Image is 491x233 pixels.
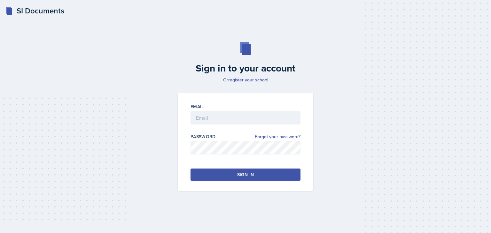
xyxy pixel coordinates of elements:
label: Email [191,103,204,110]
a: register your school [228,77,268,83]
label: Password [191,133,216,140]
a: SI Documents [5,5,64,17]
a: Forgot your password? [255,133,300,140]
div: Sign in [237,171,254,178]
input: Email [191,111,300,124]
button: Sign in [191,169,300,181]
h2: Sign in to your account [174,63,317,74]
p: Or [174,77,317,83]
